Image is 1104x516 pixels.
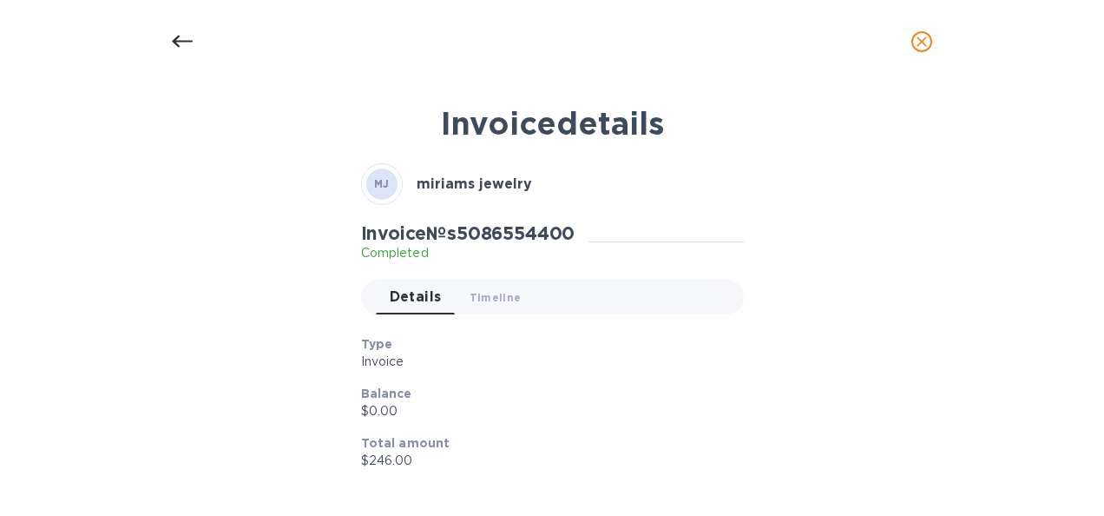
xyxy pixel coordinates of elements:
b: miriams jewelry [417,175,532,192]
p: $0.00 [361,402,730,420]
p: $246.00 [361,452,730,470]
h2: Invoice № s5086554400 [361,222,575,244]
span: Details [390,285,442,309]
b: Invoice details [441,104,664,142]
button: close [901,21,943,63]
p: Invoice [361,353,730,371]
p: Completed [361,244,575,262]
b: Balance [361,387,412,400]
span: Timeline [470,288,522,307]
b: Type [361,337,393,351]
b: Total amount [361,436,450,450]
b: MJ [374,177,390,190]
